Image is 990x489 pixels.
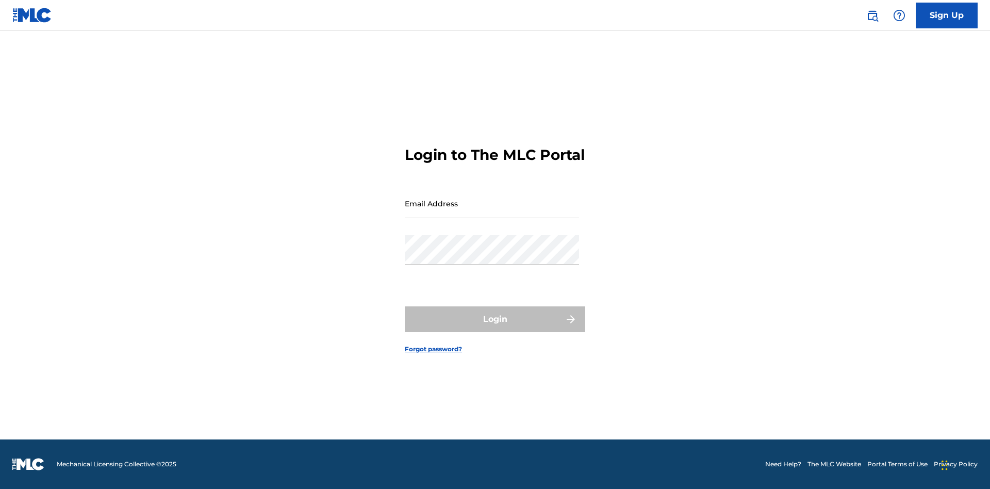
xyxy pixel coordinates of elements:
div: Help [889,5,910,26]
a: Forgot password? [405,345,462,354]
a: Privacy Policy [934,460,978,469]
a: The MLC Website [807,460,861,469]
a: Sign Up [916,3,978,28]
img: search [866,9,879,22]
iframe: Chat Widget [938,439,990,489]
img: logo [12,458,44,470]
span: Mechanical Licensing Collective © 2025 [57,460,176,469]
img: MLC Logo [12,8,52,23]
a: Public Search [862,5,883,26]
h3: Login to The MLC Portal [405,146,585,164]
a: Portal Terms of Use [867,460,928,469]
div: Drag [942,450,948,481]
img: help [893,9,905,22]
a: Need Help? [765,460,801,469]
